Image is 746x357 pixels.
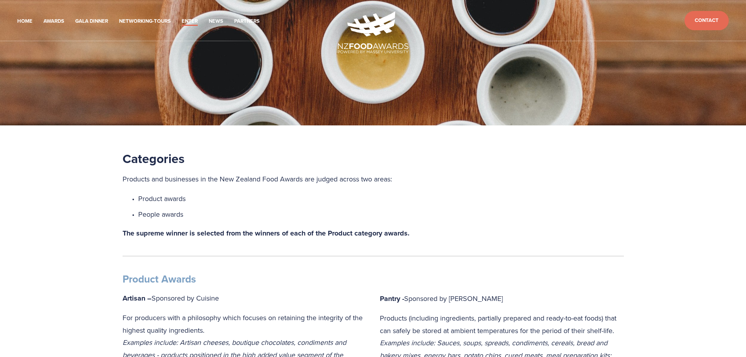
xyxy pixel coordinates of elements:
a: Home [17,17,33,26]
a: Partners [234,17,260,26]
p: Products and businesses in the New Zealand Food Awards are judged across two areas: [123,173,624,185]
strong: Product Awards [123,272,196,286]
a: Contact [685,11,729,30]
p: Sponsored by [PERSON_NAME] [380,292,624,305]
a: Enter [182,17,198,26]
a: Awards [43,17,64,26]
strong: The supreme winner is selected from the winners of each of the Product category awards. [123,228,410,238]
strong: Categories [123,149,184,168]
a: News [209,17,223,26]
strong: Pantry - [380,294,404,304]
p: Product awards [138,192,624,205]
a: Gala Dinner [75,17,108,26]
strong: Artisan – [123,293,152,303]
p: Sponsored by Cuisine [123,292,367,305]
a: Networking-Tours [119,17,171,26]
p: People awards [138,208,624,221]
